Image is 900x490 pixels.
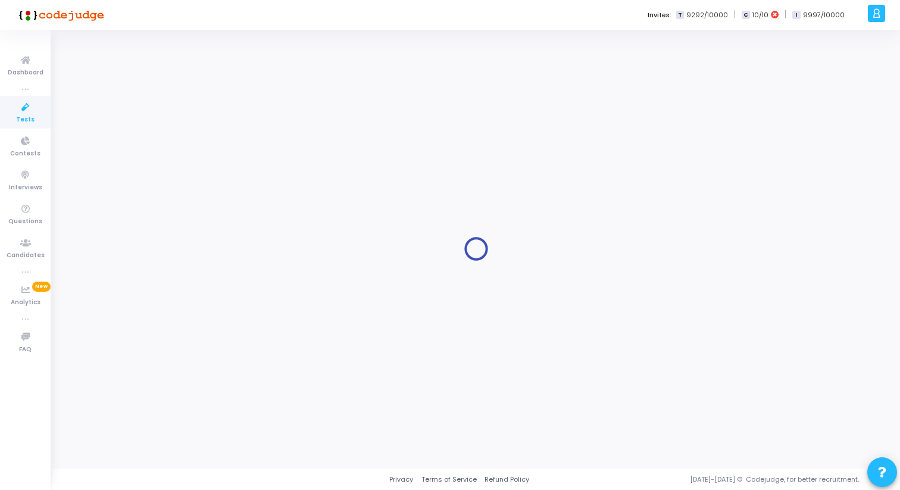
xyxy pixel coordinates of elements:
[8,217,42,227] span: Questions
[421,475,477,485] a: Terms of Service
[485,475,529,485] a: Refund Policy
[16,115,35,125] span: Tests
[19,345,32,355] span: FAQ
[742,11,749,20] span: C
[676,11,684,20] span: T
[803,10,845,20] span: 9997/10000
[7,251,45,261] span: Candidates
[792,11,800,20] span: I
[32,282,51,292] span: New
[648,10,671,20] label: Invites:
[686,10,728,20] span: 9292/10000
[15,3,104,27] img: logo
[10,149,40,159] span: Contests
[785,8,786,21] span: |
[11,298,40,308] span: Analytics
[8,68,43,78] span: Dashboard
[752,10,768,20] span: 10/10
[389,475,413,485] a: Privacy
[9,183,42,193] span: Interviews
[529,475,885,485] div: [DATE]-[DATE] © Codejudge, for better recruitment.
[734,8,736,21] span: |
